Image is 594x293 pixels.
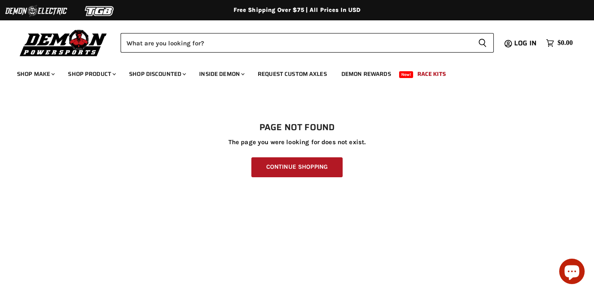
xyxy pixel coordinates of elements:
p: The page you were looking for does not exist. [17,139,577,146]
img: Demon Powersports [17,28,110,58]
span: $0.00 [557,39,573,47]
a: Log in [510,39,542,47]
span: Log in [514,38,537,48]
img: TGB Logo 2 [68,3,132,19]
a: $0.00 [542,37,577,49]
a: Inside Demon [193,65,250,83]
a: Shop Make [11,65,60,83]
h1: Page not found [17,123,577,133]
a: Shop Discounted [123,65,191,83]
a: Demon Rewards [335,65,397,83]
a: Shop Product [62,65,121,83]
a: Race Kits [411,65,452,83]
img: Demon Electric Logo 2 [4,3,68,19]
span: New! [399,71,414,78]
input: Search [121,33,471,53]
inbox-online-store-chat: Shopify online store chat [557,259,587,286]
ul: Main menu [11,62,571,83]
a: Continue Shopping [251,157,343,177]
a: Request Custom Axles [251,65,333,83]
form: Product [121,33,494,53]
button: Search [471,33,494,53]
